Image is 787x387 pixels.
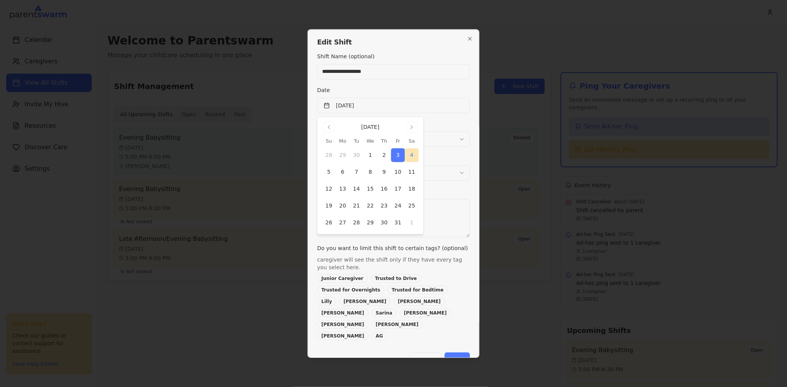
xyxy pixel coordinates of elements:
[317,53,375,59] label: Shift Name (optional)
[377,199,391,213] button: 23
[377,216,391,230] button: 30
[322,199,336,213] button: 19
[405,137,419,145] th: Saturday
[407,122,417,133] button: Go to next month
[317,297,336,306] div: Lilly
[391,137,405,145] th: Friday
[387,286,448,294] div: Trusted for Bedtime
[350,137,364,145] th: Tuesday
[350,148,364,162] button: 30
[377,137,391,145] th: Thursday
[317,309,369,317] div: [PERSON_NAME]
[350,182,364,196] button: 14
[364,199,377,213] button: 22
[322,137,336,145] th: Sunday
[350,216,364,230] button: 28
[405,216,419,230] button: 1
[393,297,445,306] div: [PERSON_NAME]
[322,182,336,196] button: 12
[405,148,419,162] button: 4
[445,352,470,368] button: Save
[364,137,377,145] th: Wednesday
[391,148,405,162] button: 3
[364,165,377,179] button: 8
[377,165,391,179] button: 9
[336,216,350,230] button: 27
[410,352,441,368] button: Cancel
[377,182,391,196] button: 16
[405,199,419,213] button: 25
[317,87,330,93] label: Date
[317,286,384,294] div: Trusted for Overnights
[322,148,336,162] button: 28
[317,256,470,271] p: caregiver will see the shift only if they have every tag you select here.
[361,124,379,131] div: [DATE]
[336,137,350,145] th: Monday
[324,122,334,133] button: Go to previous month
[317,98,470,113] button: [DATE]
[371,274,421,283] div: Trusted to Drive
[336,182,350,196] button: 13
[391,216,405,230] button: 31
[391,182,405,196] button: 17
[372,309,397,317] div: Sarina
[317,320,369,329] div: [PERSON_NAME]
[336,199,350,213] button: 20
[317,245,468,251] label: Do you want to limit this shift to certain tags? (optional)
[350,165,364,179] button: 7
[317,332,369,340] div: [PERSON_NAME]
[339,297,391,306] div: [PERSON_NAME]
[372,320,423,329] div: [PERSON_NAME]
[322,216,336,230] button: 26
[372,332,387,340] div: AG
[391,165,405,179] button: 10
[364,216,377,230] button: 29
[405,165,419,179] button: 11
[391,199,405,213] button: 24
[322,165,336,179] button: 5
[317,274,368,283] div: Junior Caregiver
[400,309,451,317] div: [PERSON_NAME]
[364,182,377,196] button: 15
[364,148,377,162] button: 1
[377,148,391,162] button: 2
[405,182,419,196] button: 18
[336,148,350,162] button: 29
[350,199,364,213] button: 21
[336,165,350,179] button: 6
[317,39,470,46] h2: Edit Shift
